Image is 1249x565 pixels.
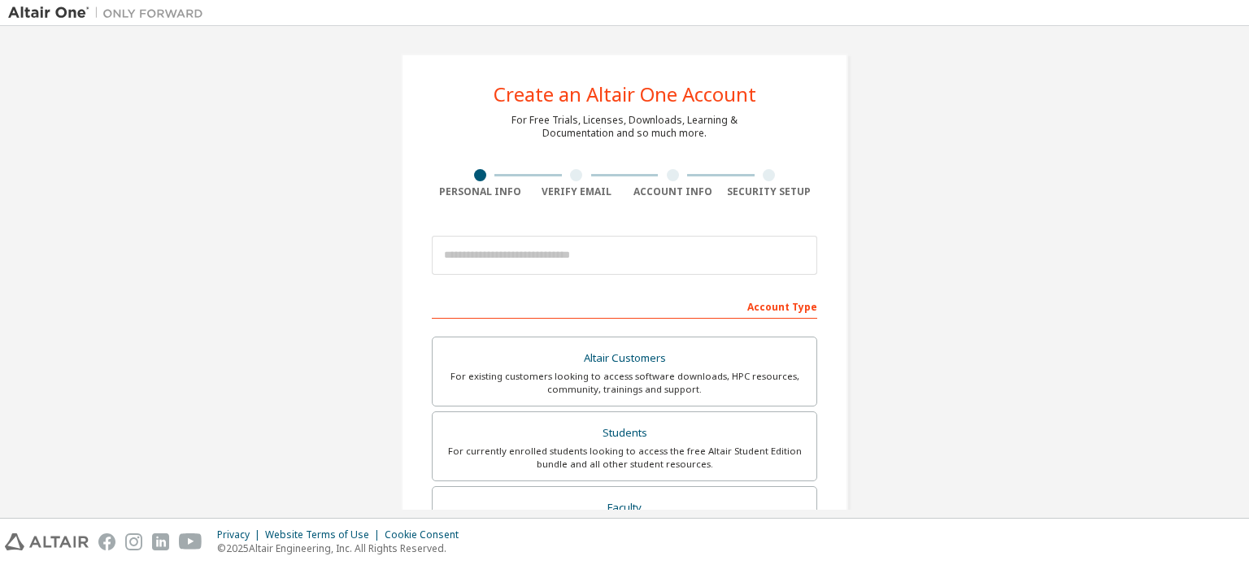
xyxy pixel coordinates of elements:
img: youtube.svg [179,533,202,550]
div: Altair Customers [442,347,807,370]
div: Verify Email [529,185,625,198]
div: Privacy [217,528,265,541]
div: For Free Trials, Licenses, Downloads, Learning & Documentation and so much more. [511,114,738,140]
div: Create an Altair One Account [494,85,756,104]
div: For existing customers looking to access software downloads, HPC resources, community, trainings ... [442,370,807,396]
div: Account Type [432,293,817,319]
div: Account Info [624,185,721,198]
div: Website Terms of Use [265,528,385,541]
div: Personal Info [432,185,529,198]
img: facebook.svg [98,533,115,550]
img: instagram.svg [125,533,142,550]
p: © 2025 Altair Engineering, Inc. All Rights Reserved. [217,541,468,555]
div: For currently enrolled students looking to access the free Altair Student Edition bundle and all ... [442,445,807,471]
img: Altair One [8,5,211,21]
img: altair_logo.svg [5,533,89,550]
div: Security Setup [721,185,818,198]
img: linkedin.svg [152,533,169,550]
div: Students [442,422,807,445]
div: Cookie Consent [385,528,468,541]
div: Faculty [442,497,807,519]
